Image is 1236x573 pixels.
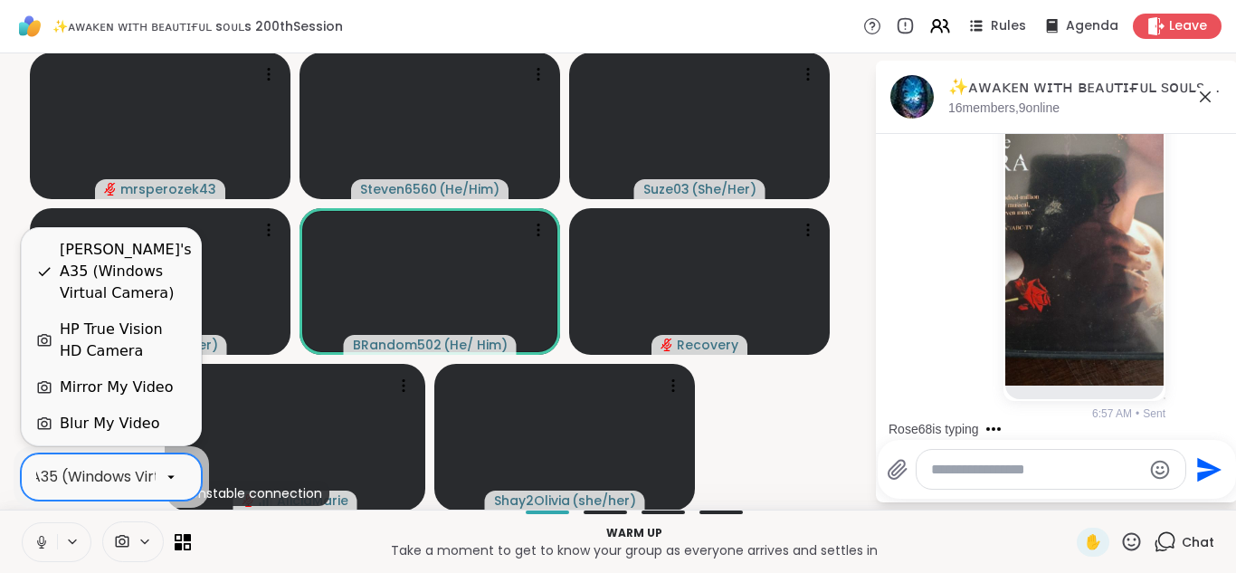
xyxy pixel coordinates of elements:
span: 6:57 AM [1092,406,1132,422]
textarea: Type your message [931,461,1142,479]
div: Rose68 is typing [889,420,979,438]
div: [PERSON_NAME]'s A35 (Windows Virtual Camera) [60,239,192,304]
p: Warm up [202,525,1066,541]
span: Steven6560 [360,180,437,198]
span: Leave [1169,17,1207,35]
span: ( He/ Him ) [443,336,508,354]
span: ( He/Him ) [439,180,499,198]
span: Rules [991,17,1026,35]
span: Suze03 [643,180,689,198]
div: Unstable connection [183,481,329,506]
span: Chat [1182,533,1214,551]
span: audio-muted [661,339,673,351]
span: mrsperozek43 [120,180,216,198]
span: • [1136,406,1139,422]
img: ✨ᴀᴡᴀᴋᴇɴ ᴡɪᴛʜ ʙᴇᴀᴜᴛɪғᴜʟ sᴏᴜʟs 200thSession, Sep 09 [890,75,934,119]
span: ✋ [1084,531,1102,553]
span: ✨ᴀᴡᴀᴋᴇɴ ᴡɪᴛʜ ʙᴇᴀᴜᴛɪғᴜʟ sᴏᴜʟs 200thSession [52,17,343,35]
span: Sent [1143,406,1165,422]
span: ( She/Her ) [691,180,756,198]
span: ( she/her ) [572,492,636,510]
span: Agenda [1066,17,1118,35]
span: audio-muted [104,183,117,196]
div: ✨ᴀᴡᴀᴋᴇɴ ᴡɪᴛʜ ʙᴇᴀᴜᴛɪғᴜʟ sᴏᴜʟs 200thSession, [DATE] [948,76,1223,99]
span: Recovery [677,336,738,354]
img: ShareWell Logomark [14,11,45,42]
span: Shay2Olivia [494,492,570,510]
div: Mirror My Video [60,377,173,398]
div: Blur My Video [60,413,159,435]
p: Take a moment to get to know your group as everyone arrives and settles in [202,541,1066,559]
p: 16 members, 9 online [948,100,1060,118]
button: Emoji picker [1149,459,1171,481]
button: Send [1186,449,1227,490]
div: HP True Vision HD Camera [60,319,186,362]
span: BRandom502 [353,336,442,354]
